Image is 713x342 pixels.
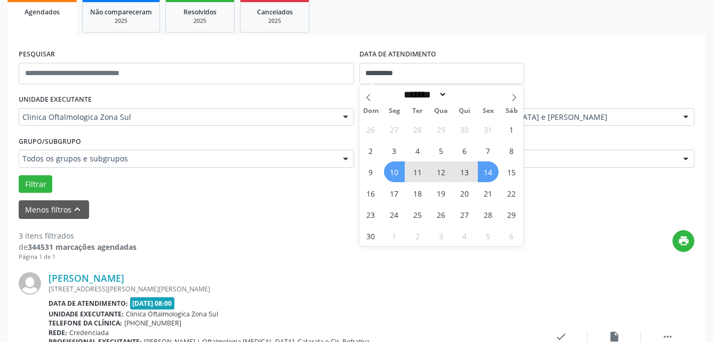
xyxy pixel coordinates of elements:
[384,161,405,182] span: Novembro 10, 2025
[454,183,475,203] span: Novembro 20, 2025
[360,204,381,225] span: Novembro 23, 2025
[431,161,452,182] span: Novembro 12, 2025
[19,46,55,63] label: PESQUISAR
[49,328,67,337] b: Rede:
[478,204,499,225] span: Novembro 28, 2025
[400,89,447,100] select: Month
[454,119,475,140] span: Outubro 30, 2025
[28,242,137,252] strong: 344531 marcações agendadas
[19,200,89,219] button: Menos filtroskeyboard_arrow_up
[360,140,381,161] span: Novembro 2, 2025
[407,119,428,140] span: Outubro 28, 2025
[431,119,452,140] span: Outubro 29, 2025
[126,310,218,319] span: Clinica Oftalmologica Zona Sul
[407,183,428,203] span: Novembro 18, 2025
[19,133,81,150] label: Grupo/Subgrupo
[359,46,436,63] label: DATA DE ATENDIMENTO
[360,161,381,182] span: Novembro 9, 2025
[454,140,475,161] span: Novembro 6, 2025
[49,284,534,294] div: [STREET_ADDRESS][PERSON_NAME][PERSON_NAME]
[124,319,181,328] span: [PHONE_NUMBER]
[49,319,122,328] b: Telefone da clínica:
[672,230,694,252] button: print
[478,225,499,246] span: Dezembro 5, 2025
[19,175,52,193] button: Filtrar
[454,161,475,182] span: Novembro 13, 2025
[478,183,499,203] span: Novembro 21, 2025
[90,7,152,17] span: Não compareceram
[384,183,405,203] span: Novembro 17, 2025
[406,108,429,115] span: Ter
[500,108,523,115] span: Sáb
[478,119,499,140] span: Outubro 31, 2025
[431,183,452,203] span: Novembro 19, 2025
[49,272,124,284] a: [PERSON_NAME]
[501,225,522,246] span: Dezembro 6, 2025
[248,17,301,25] div: 2025
[49,299,128,308] b: Data de atendimento:
[360,119,381,140] span: Outubro 26, 2025
[360,183,381,203] span: Novembro 16, 2025
[25,7,60,17] span: Agendados
[71,203,83,215] i: keyboard_arrow_up
[501,119,522,140] span: Novembro 1, 2025
[478,161,499,182] span: Novembro 14, 2025
[407,204,428,225] span: Novembro 25, 2025
[429,108,453,115] span: Qua
[501,161,522,182] span: Novembro 15, 2025
[384,204,405,225] span: Novembro 24, 2025
[382,108,406,115] span: Seg
[173,17,227,25] div: 2025
[183,7,217,17] span: Resolvidos
[90,17,152,25] div: 2025
[407,161,428,182] span: Novembro 11, 2025
[69,328,109,337] span: Credenciada
[384,119,405,140] span: Outubro 27, 2025
[19,272,41,295] img: img
[454,204,475,225] span: Novembro 27, 2025
[501,140,522,161] span: Novembro 8, 2025
[407,225,428,246] span: Dezembro 2, 2025
[22,112,332,123] span: Clinica Oftalmologica Zona Sul
[453,108,476,115] span: Qui
[384,140,405,161] span: Novembro 3, 2025
[478,140,499,161] span: Novembro 7, 2025
[431,140,452,161] span: Novembro 5, 2025
[476,108,500,115] span: Sex
[384,225,405,246] span: Dezembro 1, 2025
[49,310,124,319] b: Unidade executante:
[360,225,381,246] span: Novembro 30, 2025
[454,225,475,246] span: Dezembro 4, 2025
[359,108,383,115] span: Dom
[19,241,137,253] div: de
[130,297,175,310] span: [DATE] 08:00
[407,140,428,161] span: Novembro 4, 2025
[257,7,293,17] span: Cancelados
[19,253,137,262] div: Página 1 de 1
[431,225,452,246] span: Dezembro 3, 2025
[22,153,332,164] span: Todos os grupos e subgrupos
[431,204,452,225] span: Novembro 26, 2025
[501,183,522,203] span: Novembro 22, 2025
[678,235,690,247] i: print
[447,89,482,100] input: Year
[19,230,137,241] div: 3 itens filtrados
[501,204,522,225] span: Novembro 29, 2025
[19,92,92,108] label: UNIDADE EXECUTANTE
